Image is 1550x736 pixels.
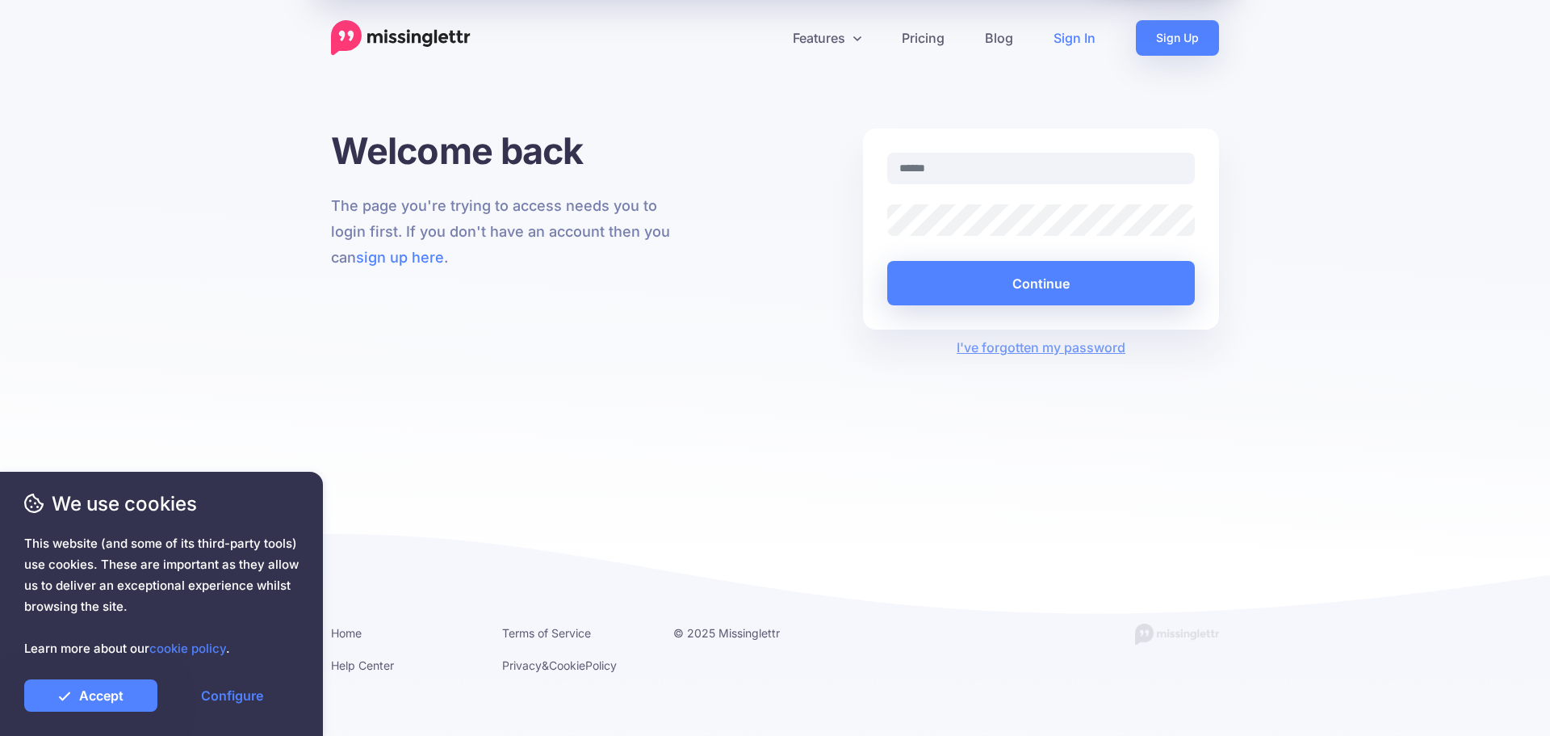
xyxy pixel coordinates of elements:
a: Features [773,20,882,56]
a: Blog [965,20,1033,56]
a: Sign In [1033,20,1116,56]
a: Pricing [882,20,965,56]
li: © 2025 Missinglettr [673,623,820,643]
a: Accept [24,679,157,712]
a: I've forgotten my password [957,339,1125,355]
a: Terms of Service [502,626,591,640]
a: cookie policy [149,641,226,656]
p: The page you're trying to access needs you to login first. If you don't have an account then you ... [331,193,687,271]
a: Sign Up [1136,20,1219,56]
li: & Policy [502,655,649,675]
a: Privacy [502,658,542,672]
h1: Welcome back [331,128,687,173]
a: Configure [165,679,299,712]
span: We use cookies [24,490,299,518]
span: This website (and some of its third-party tools) use cookies. These are important as they allow u... [24,533,299,659]
a: Cookie [549,658,585,672]
a: sign up here [356,249,444,266]
a: Help Center [331,658,394,672]
button: Continue [887,261,1195,305]
a: Home [331,626,362,640]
